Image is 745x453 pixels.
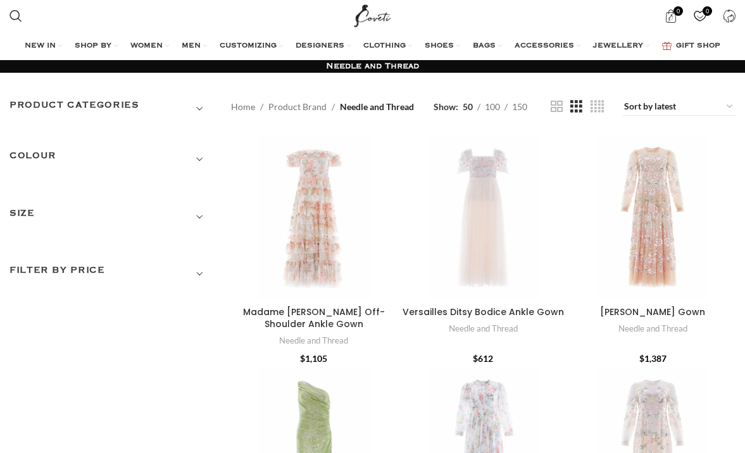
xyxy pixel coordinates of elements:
[401,135,567,301] a: Versailles Ditsy Bodice Ankle Gown
[130,34,169,59] a: WOMEN
[687,3,713,28] div: My Wishlist
[130,41,163,51] span: WOMEN
[3,3,28,28] a: Search
[673,6,683,16] span: 0
[658,3,684,28] a: 0
[296,41,344,51] span: DESIGNERS
[220,41,277,51] span: CUSTOMIZING
[639,353,667,364] bdi: 1,387
[9,263,212,285] h3: Filter by price
[9,149,212,170] h3: COLOUR
[687,3,713,28] a: 0
[3,34,742,59] div: Main navigation
[351,9,394,20] a: Site logo
[182,41,201,51] span: MEN
[593,34,649,59] a: JEWELLERY
[279,335,348,347] a: Needle and Thread
[473,41,496,51] span: BAGS
[300,353,327,364] bdi: 1,105
[515,41,574,51] span: ACCESSORIES
[182,34,207,59] a: MEN
[296,34,351,59] a: DESIGNERS
[618,323,687,335] a: Needle and Thread
[676,41,720,51] span: GIFT SHOP
[639,353,644,364] span: $
[25,41,56,51] span: NEW IN
[662,34,720,59] a: GIFT SHOP
[449,323,518,335] a: Needle and Thread
[75,34,118,59] a: SHOP BY
[703,6,712,16] span: 0
[220,34,283,59] a: CUSTOMIZING
[25,34,62,59] a: NEW IN
[662,42,672,50] img: GiftBag
[75,41,111,51] span: SHOP BY
[600,306,705,318] a: [PERSON_NAME] Gown
[425,34,460,59] a: SHOES
[473,353,478,364] span: $
[9,206,212,228] h3: SIZE
[363,41,406,51] span: CLOTHING
[473,34,502,59] a: BAGS
[425,41,454,51] span: SHOES
[403,306,564,318] a: Versailles Ditsy Bodice Ankle Gown
[473,353,493,364] bdi: 612
[231,135,397,301] a: Madame Rose Elodie Off-Shoulder Ankle Gown
[515,34,580,59] a: ACCESSORIES
[300,353,305,364] span: $
[243,306,385,331] a: Madame [PERSON_NAME] Off-Shoulder Ankle Gown
[570,135,736,301] a: Rosalie Ankle Gown
[9,98,212,120] h3: Product categories
[593,41,643,51] span: JEWELLERY
[363,34,412,59] a: CLOTHING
